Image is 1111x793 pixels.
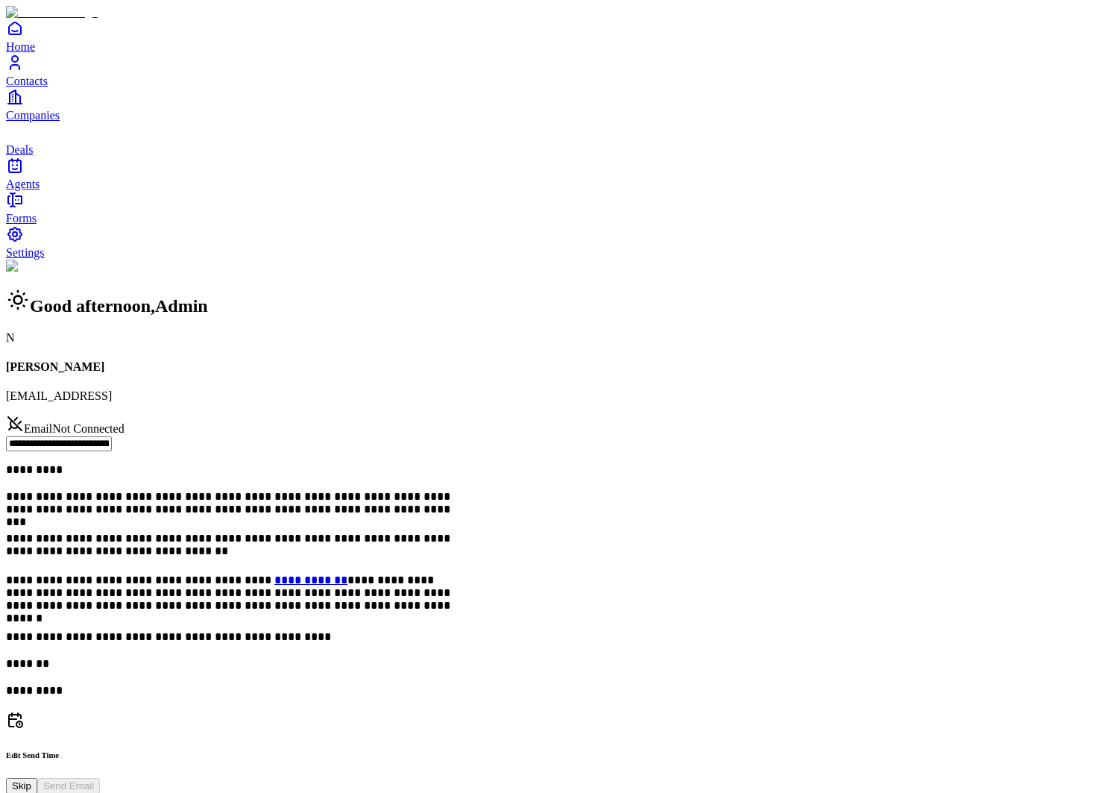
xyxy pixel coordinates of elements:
[6,360,1105,374] h4: [PERSON_NAME]
[6,75,48,87] span: Contacts
[24,422,125,435] span: Email Not Connected
[6,122,1105,156] a: deals
[6,19,1105,53] a: Home
[6,54,1105,87] a: Contacts
[6,191,1105,225] a: Forms
[6,178,40,190] span: Agents
[6,246,45,259] span: Settings
[6,143,33,156] span: Deals
[6,288,1105,316] h2: Good afternoon , Admin
[6,157,1105,190] a: Agents
[6,212,37,225] span: Forms
[6,750,1105,759] h6: Edit Send Time
[6,389,1105,403] p: [EMAIL_ADDRESS]
[6,6,98,19] img: Item Brain Logo
[6,88,1105,122] a: Companies
[6,225,1105,259] a: Settings
[6,40,35,53] span: Home
[6,260,76,273] img: Background
[6,109,60,122] span: Companies
[6,331,1105,345] div: N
